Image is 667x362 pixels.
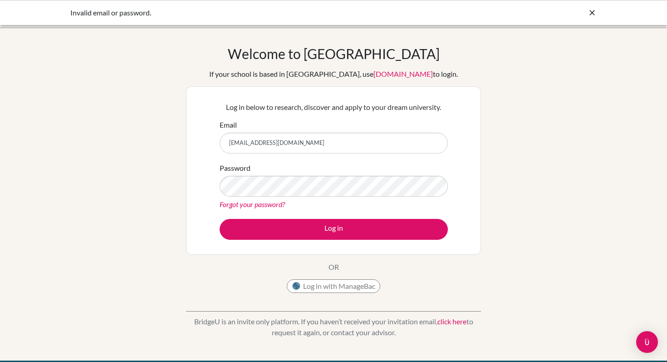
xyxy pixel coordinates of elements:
p: Log in below to research, discover and apply to your dream university. [220,102,448,113]
label: Email [220,119,237,130]
div: Invalid email or password. [70,7,461,18]
button: Log in [220,219,448,240]
a: [DOMAIN_NAME] [373,69,433,78]
p: BridgeU is an invite only platform. If you haven’t received your invitation email, to request it ... [186,316,481,338]
div: Open Intercom Messenger [636,331,658,353]
a: Forgot your password? [220,200,285,208]
p: OR [329,262,339,273]
a: click here [437,317,466,326]
label: Password [220,163,250,174]
div: If your school is based in [GEOGRAPHIC_DATA], use to login. [209,69,458,79]
h1: Welcome to [GEOGRAPHIC_DATA] [228,45,440,62]
button: Log in with ManageBac [287,279,380,293]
